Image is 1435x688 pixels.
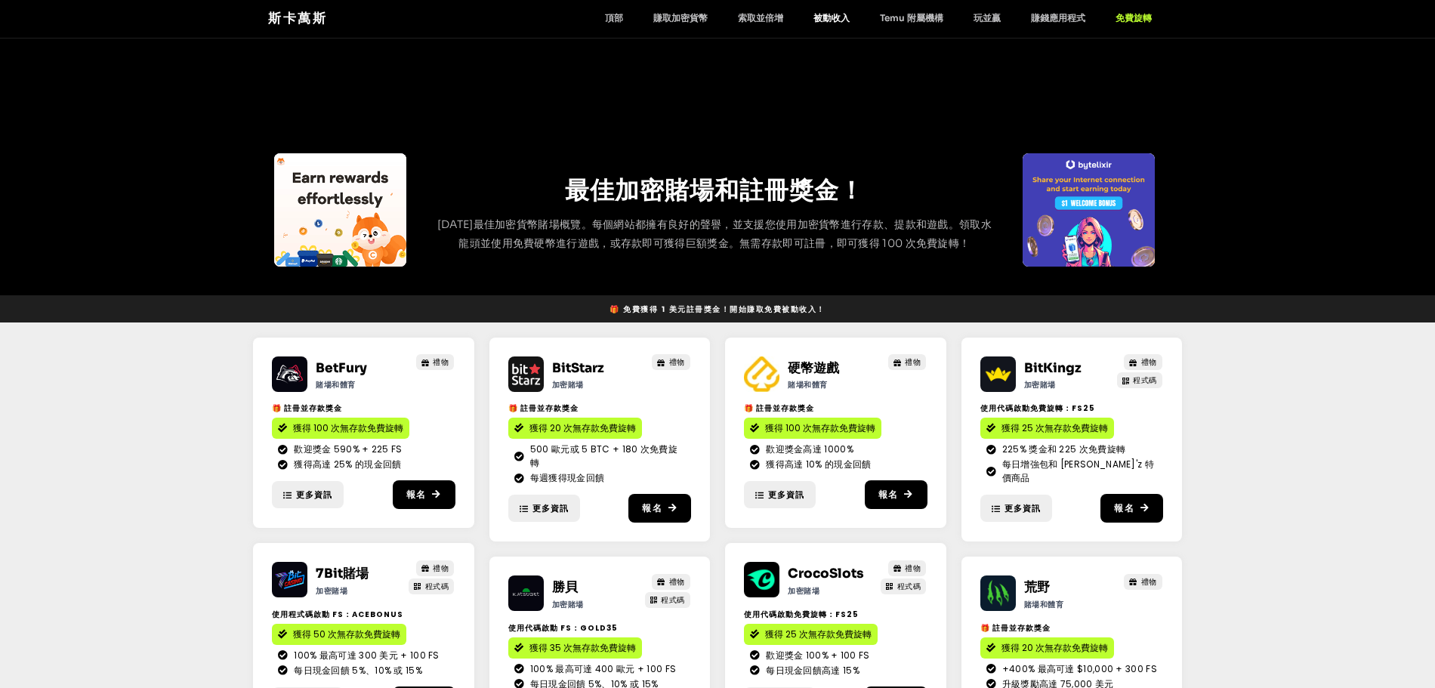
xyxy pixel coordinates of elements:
[529,421,636,434] font: 獲得 20 次無存款免費旋轉
[661,594,685,606] font: 程式碼
[416,560,455,576] a: 禮物
[766,649,869,662] font: 歡迎獎金 100% + 100 FS
[294,664,422,677] font: 每日現金回饋 5%、10% 或 15%
[881,578,926,594] a: 程式碼
[1024,360,1082,376] a: BitKingz
[272,418,409,439] a: 獲得 100 次無存款免費旋轉
[272,609,403,620] font: 使用程式碼啟動 FS：ACEBONUS
[590,12,638,25] a: 頂部
[653,12,708,23] font: 賺取加密貨幣
[316,566,369,582] font: 7Bit賭場
[788,585,819,597] font: 加密賭場
[294,443,402,455] font: 歡迎獎金 590% + 225 FS
[274,153,406,267] div: 幻燈片
[980,495,1052,523] a: 更多資訊
[1116,12,1152,23] font: 免費旋轉
[552,579,578,595] a: 勝貝
[316,585,347,597] font: 加密賭場
[532,502,569,514] font: 更多資訊
[1023,153,1155,267] div: 2 / 4
[744,624,878,645] a: 獲得 25 次無存款免費旋轉
[433,356,449,368] font: 禮物
[1100,494,1163,523] a: 報名
[766,664,859,677] font: 每日現金回饋高達 15%
[1004,502,1041,514] font: 更多資訊
[529,641,636,654] font: 獲得 35 次無存款免費旋轉
[530,471,604,484] font: 每週獲得現金回饋
[642,501,662,514] font: 報名
[1024,379,1056,390] font: 加密賭場
[409,578,454,594] a: 程式碼
[268,11,327,26] a: 斯卡萬斯
[652,354,690,370] a: 禮物
[813,12,850,23] font: 被動收入
[888,560,927,576] a: 禮物
[766,443,853,455] font: 歡迎獎金高達 1000%
[425,581,449,592] font: 程式碼
[897,581,921,592] font: 程式碼
[552,360,604,376] a: BitStarz
[274,153,406,267] div: 2 / 4
[638,12,723,25] a: 賺取加密貨幣
[865,12,958,25] a: Temu 附屬機構
[508,622,618,634] font: 使用代碼啟動 FS：GOLD35
[669,576,685,588] font: 禮物
[788,379,828,390] font: 賭場和體育
[1002,443,1125,455] font: 225% 獎金和 225 次免費旋轉
[958,12,1016,25] a: 玩並贏
[865,480,927,509] a: 報名
[296,489,332,501] font: 更多資訊
[1124,354,1162,370] a: 禮物
[508,495,580,523] a: 更多資訊
[272,403,342,414] font: 🎁 註冊並存款獎金
[1024,599,1064,610] font: 賭場和體育
[393,480,455,509] a: 報名
[980,403,1095,414] font: 使用代碼啟動免費旋轉：FS25
[565,175,864,205] font: 最佳加密賭場和註冊獎金！
[669,356,685,368] font: 禮物
[293,628,400,640] font: 獲得 50 次無存款免費旋轉
[766,458,871,470] font: 獲得高達 10% 的現金回饋
[768,489,804,501] font: 更多資訊
[1100,12,1167,25] a: 免費旋轉
[1117,372,1162,388] a: 程式碼
[1114,501,1134,514] font: 報名
[1001,641,1108,654] font: 獲得 20 次無存款免費旋轉
[552,379,584,390] font: 加密賭場
[788,360,839,376] a: 硬幣遊戲
[508,418,642,439] a: 獲得 20 次無存款免費旋轉
[738,12,783,23] font: 索取並倍增
[416,354,455,370] a: 禮物
[1016,12,1100,25] a: 賺錢應用程式
[293,421,403,434] font: 獲得 100 次無存款免費旋轉
[1031,12,1085,23] font: 賺錢應用程式
[1002,458,1154,484] font: 每日增強包和 [PERSON_NAME]'z 特價商品
[605,12,623,23] font: 頂部
[645,592,690,608] a: 程式碼
[590,12,1167,25] nav: 選單
[1024,579,1050,595] a: 荒野
[1023,153,1155,267] div: 幻燈片
[880,12,943,23] font: Temu 附屬機構
[508,637,642,659] a: 獲得 35 次無存款免費旋轉
[609,304,826,314] font: 🎁 免費獲得 1 美元註冊獎金！開始賺取免費被動收入！
[980,622,1051,634] font: 🎁 註冊並存款獎金
[905,563,921,574] font: 禮物
[905,356,921,368] font: 禮物
[294,649,440,662] font: 100% 最高可達 300 美元 + 100 FS
[1002,662,1157,675] font: +400% 最高可達 $10,000 + 300 FS
[530,443,677,469] font: 500 歐元或 5 BTC + 180 次免費旋轉
[980,637,1114,659] a: 獲得 20 次無存款免費旋轉
[652,574,690,590] a: 禮物
[272,481,344,509] a: 更多資訊
[765,421,875,434] font: 獲得 100 次無存款免費旋轉
[788,566,864,582] a: CrocoSlots
[723,12,798,25] a: 索取並倍增
[316,360,367,376] a: BetFury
